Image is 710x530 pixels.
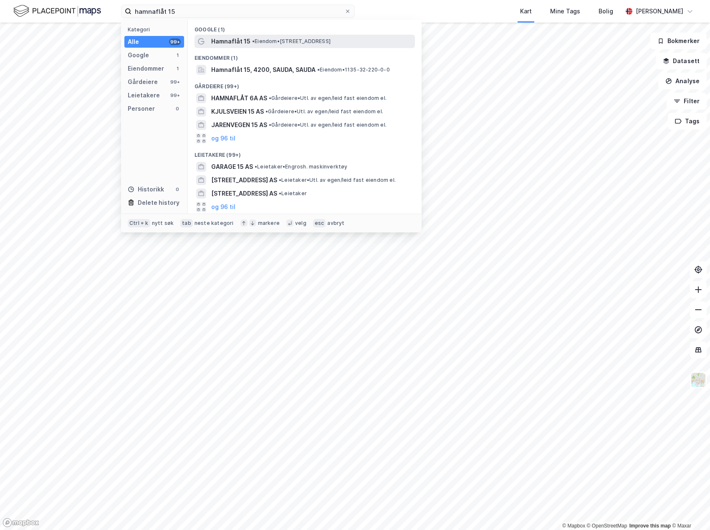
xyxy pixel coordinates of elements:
span: • [269,122,271,128]
span: GARAGE 15 AS [211,162,253,172]
span: [STREET_ADDRESS] AS [211,189,277,199]
button: Datasett [656,53,707,69]
div: Mine Tags [550,6,580,16]
div: 0 [174,105,181,112]
a: Mapbox [562,523,585,529]
span: • [279,177,281,183]
span: Eiendom • 1135-32-220-0-0 [317,66,390,73]
div: Delete history [138,198,179,208]
div: Kart [520,6,532,16]
span: • [317,66,320,73]
div: Kontrollprogram for chat [668,490,710,530]
span: • [279,190,281,196]
span: Hamnaflåt 15 [211,36,250,46]
div: Gårdeiere (99+) [188,76,422,92]
span: Leietaker [279,190,307,197]
span: Leietaker • Utl. av egen/leid fast eiendom el. [279,177,396,183]
a: Improve this map [629,523,671,529]
span: Gårdeiere • Utl. av egen/leid fast eiendom el. [269,122,387,128]
div: Eiendommer [128,64,164,74]
div: 99+ [169,38,181,45]
a: Mapbox homepage [3,518,39,527]
span: Eiendom • [STREET_ADDRESS] [252,38,331,45]
span: Gårdeiere • Utl. av egen/leid fast eiendom el. [265,108,383,115]
img: logo.f888ab2527a4732fd821a326f86c7f29.svg [13,4,101,18]
span: Hamnaflåt 15, 4200, SAUDA, SAUDA [211,65,316,75]
div: 99+ [169,79,181,85]
div: Alle [128,37,139,47]
div: Bolig [599,6,613,16]
span: KJULSVEIEN 15 AS [211,107,264,117]
button: Filter [667,93,707,110]
iframe: Chat Widget [668,490,710,530]
div: [PERSON_NAME] [636,6,683,16]
div: Eiendommer (1) [188,48,422,63]
div: nytt søk [152,220,174,227]
div: tab [180,219,193,227]
div: neste kategori [195,220,234,227]
a: OpenStreetMap [587,523,627,529]
div: velg [295,220,306,227]
div: Gårdeiere [128,77,158,87]
div: Google [128,50,149,60]
button: Tags [668,113,707,130]
span: • [265,108,268,115]
span: Leietaker • Engrosh. maskinverktøy [255,163,348,170]
div: esc [313,219,326,227]
div: Google (1) [188,20,422,35]
span: [STREET_ADDRESS] AS [211,175,277,185]
div: markere [258,220,280,227]
span: • [269,95,271,101]
input: Søk på adresse, matrikkel, gårdeiere, leietakere eller personer [131,5,344,18]
button: Analyse [658,73,707,89]
img: Z [690,372,706,388]
div: avbryt [327,220,344,227]
div: Historikk [128,184,164,194]
div: 0 [174,186,181,193]
button: Bokmerker [650,33,707,49]
span: • [255,163,257,170]
button: og 96 til [211,202,235,212]
div: Kategori [128,26,184,33]
div: Leietakere [128,90,160,100]
div: Leietakere (99+) [188,145,422,160]
span: Gårdeiere • Utl. av egen/leid fast eiendom el. [269,95,387,102]
div: Ctrl + k [128,219,150,227]
div: Personer [128,104,155,114]
span: • [252,38,255,44]
span: JARENVEGEN 15 AS [211,120,267,130]
div: 99+ [169,92,181,99]
div: 1 [174,52,181,59]
button: og 96 til [211,133,235,143]
span: HAMNAFLÅT 6A AS [211,93,267,103]
div: 1 [174,65,181,72]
